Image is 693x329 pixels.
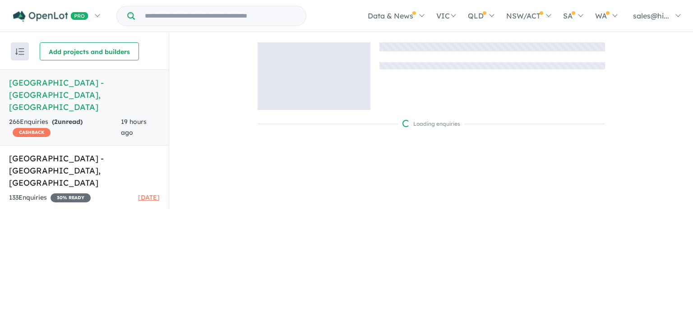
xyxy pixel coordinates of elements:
strong: ( unread) [52,118,83,126]
span: [DATE] [138,193,160,201]
span: CASHBACK [13,128,51,137]
span: 30 % READY [51,193,91,202]
span: 19 hours ago [121,118,147,137]
div: 266 Enquir ies [9,117,121,138]
h5: [GEOGRAPHIC_DATA] - [GEOGRAPHIC_DATA] , [GEOGRAPHIC_DATA] [9,152,160,189]
span: sales@hi... [633,11,669,20]
div: Loading enquiries [402,119,460,128]
img: sort.svg [15,48,24,55]
img: Openlot PRO Logo White [13,11,88,22]
span: 2 [54,118,58,126]
input: Try estate name, suburb, builder or developer [137,6,304,26]
button: Add projects and builders [40,42,139,60]
div: 133 Enquir ies [9,192,91,203]
h5: [GEOGRAPHIC_DATA] - [GEOGRAPHIC_DATA] , [GEOGRAPHIC_DATA] [9,77,160,113]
